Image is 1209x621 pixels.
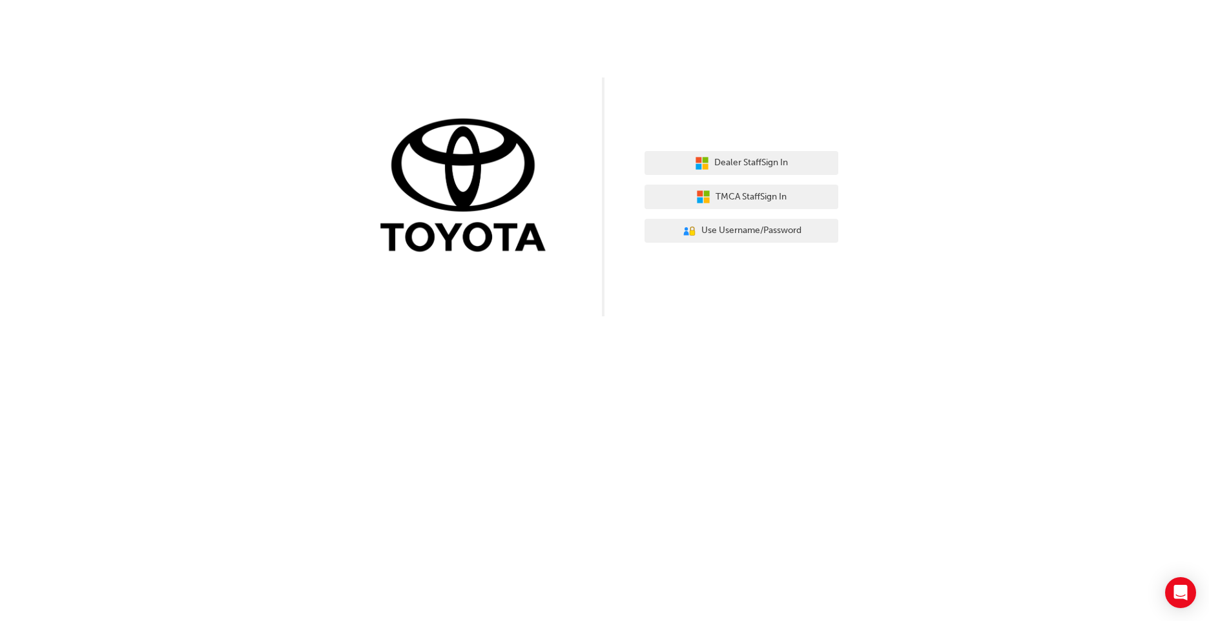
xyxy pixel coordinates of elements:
img: Trak [371,116,564,258]
span: TMCA Staff Sign In [716,190,787,205]
span: Dealer Staff Sign In [714,156,788,170]
button: Use Username/Password [645,219,838,243]
button: TMCA StaffSign In [645,185,838,209]
span: Use Username/Password [701,223,801,238]
div: Open Intercom Messenger [1165,577,1196,608]
button: Dealer StaffSign In [645,151,838,176]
